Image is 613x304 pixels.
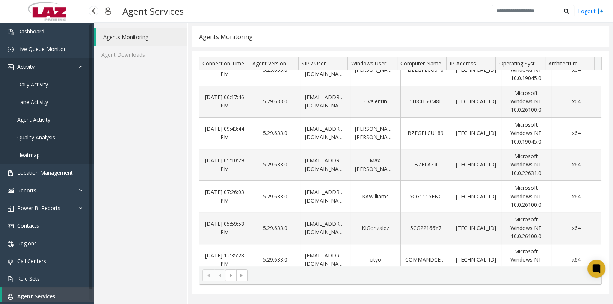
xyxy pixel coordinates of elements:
td: 5.29.633.0 [250,118,300,149]
span: Regions [17,240,37,247]
td: [EMAIL_ADDRESS][DOMAIN_NAME] [300,181,350,212]
span: Quality Analysis [17,134,55,141]
span: Architecture [548,60,578,67]
td: x64 [551,118,601,149]
span: Go to the next page [228,272,234,278]
td: Microsoft Windows NT 10.0.26100.0 [501,181,551,212]
td: [PERSON_NAME] [350,54,400,86]
span: Connection Time [202,60,244,67]
td: [EMAIL_ADDRESS][DOMAIN_NAME] [300,86,350,118]
td: [EMAIL_ADDRESS][DOMAIN_NAME] [300,54,350,86]
span: Lane Activity [17,98,48,106]
td: Microsoft Windows NT 10.0.26100.0 [501,244,551,276]
img: 'icon' [8,206,14,212]
span: Location Management [17,169,73,176]
td: [DATE] 05:59:58 PM [199,212,250,244]
a: Logout [578,7,604,15]
h3: Agent Services [119,2,187,20]
span: Go to the last page [239,272,245,278]
span: Windows User [351,60,386,67]
span: Go to the last page [236,269,248,281]
span: Computer Name [400,60,441,67]
td: Microsoft Windows NT 10.0.22631.0 [501,149,551,181]
td: x64 [551,181,601,212]
td: [DATE] 06:17:46 PM [199,86,250,118]
td: x64 [551,54,601,86]
td: 5.29.633.0 [250,86,300,118]
img: 'icon' [8,64,14,70]
td: [DATE] 09:43:44 PM [199,118,250,149]
span: Reports [17,187,36,194]
td: 5.29.633.0 [250,181,300,212]
div: Agents Monitoring [199,32,253,42]
td: [DATE] 05:52:58 PM [199,54,250,86]
td: cityo [350,244,400,276]
td: 5.29.633.0 [250,54,300,86]
img: 'icon' [8,170,14,176]
span: SIP / User [302,60,326,67]
span: Contacts [17,222,39,229]
td: BZEGFLCU189 [400,118,451,149]
td: x64 [551,244,601,276]
span: Agent Version [252,60,286,67]
td: [EMAIL_ADDRESS][DOMAIN_NAME] [300,149,350,181]
td: Max.[PERSON_NAME] [350,149,400,181]
span: Activity [17,63,35,70]
span: IP-Address [450,60,476,67]
td: [DATE] 05:10:29 PM [199,149,250,181]
td: [EMAIL_ADDRESS][DOMAIN_NAME] [300,212,350,244]
td: [TECHNICAL_ID] [451,54,501,86]
span: Dashboard [17,28,44,35]
img: 'icon' [8,241,14,247]
img: 'icon' [8,29,14,35]
span: Agent Services [17,293,55,300]
td: Microsoft Windows NT 10.0.26100.0 [501,86,551,118]
img: 'icon' [8,259,14,265]
td: [TECHNICAL_ID] [451,86,501,118]
td: [DATE] 07:26:03 PM [199,181,250,212]
td: KAWilliams [350,181,400,212]
td: KIGonzalez [350,212,400,244]
td: 5.29.633.0 [250,212,300,244]
span: Power BI Reports [17,204,60,212]
td: COMMANDCENTER2 [400,244,451,276]
span: Daily Activity [17,81,48,88]
span: Call Centers [17,257,46,265]
td: [TECHNICAL_ID] [451,118,501,149]
td: Microsoft Windows NT 10.0.19045.0 [501,118,551,149]
td: 5CG1115FNC [400,181,451,212]
td: 5CG22166Y7 [400,212,451,244]
td: [DATE] 12:35:28 PM [199,244,250,276]
td: [TECHNICAL_ID] [451,244,501,276]
td: [TECHNICAL_ID] [451,212,501,244]
img: logout [598,7,604,15]
td: 5.29.633.0 [250,149,300,181]
td: x64 [551,86,601,118]
td: Microsoft Windows NT 10.0.26100.0 [501,212,551,244]
span: Operating System [499,60,543,67]
span: Rule Sets [17,275,40,282]
td: BZELAZ4 [400,149,451,181]
td: x64 [551,212,601,244]
img: pageIcon [101,2,115,20]
img: 'icon' [8,47,14,53]
td: [TECHNICAL_ID] [451,181,501,212]
td: [EMAIL_ADDRESS][DOMAIN_NAME] [300,118,350,149]
td: Microsoft Windows NT 10.0.19045.0 [501,54,551,86]
a: Agents Monitoring [96,28,187,46]
td: BZEGFLCU510 [400,54,451,86]
img: 'icon' [8,188,14,194]
td: 1H84150M8F [400,86,451,118]
td: [PERSON_NAME].[PERSON_NAME] [350,118,400,149]
span: Heatmap [17,151,40,159]
span: Go to the next page [225,269,236,281]
a: Agent Downloads [94,46,187,64]
img: 'icon' [8,276,14,282]
td: CValentin [350,86,400,118]
td: 5.29.633.0 [250,244,300,276]
span: Agent Activity [17,116,50,123]
span: Live Queue Monitor [17,45,66,53]
td: [TECHNICAL_ID] [451,149,501,181]
div: Data table [199,57,601,266]
td: x64 [551,149,601,181]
